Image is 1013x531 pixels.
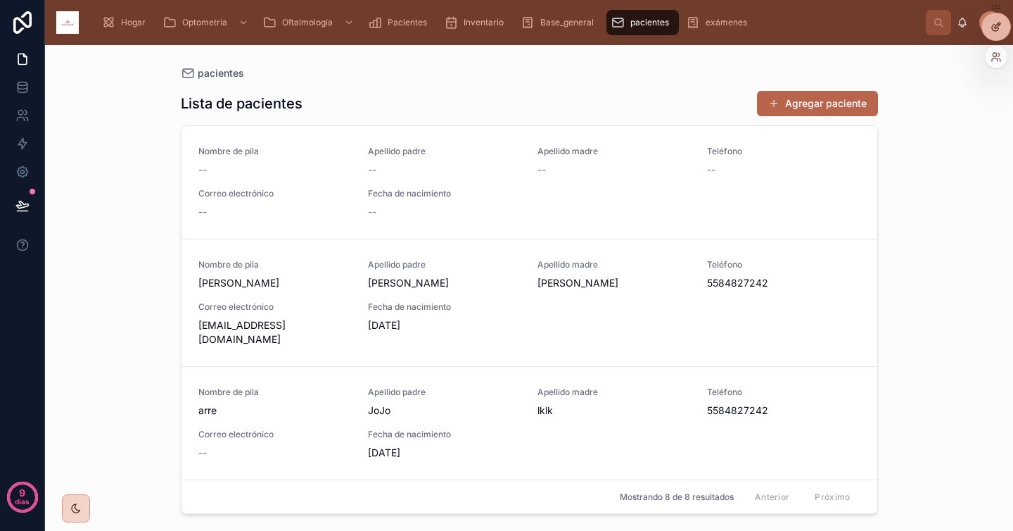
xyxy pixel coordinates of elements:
[90,7,926,38] div: contenido desplazable
[368,429,451,439] font: Fecha de nacimiento
[440,10,514,35] a: Inventario
[181,95,302,112] font: Lista de pacientes
[198,67,244,79] font: pacientes
[682,10,757,35] a: exámenes
[537,146,598,156] font: Apellido madre
[368,163,376,175] font: --
[757,91,878,116] button: Agregar paciente
[198,163,207,175] font: --
[368,446,400,458] font: [DATE]
[198,146,259,156] font: Nombre de pila
[368,188,451,199] font: Fecha de nacimiento
[198,429,274,439] font: Correo electrónico
[198,259,259,270] font: Nombre de pila
[606,10,679,35] a: pacientes
[537,163,546,175] font: --
[620,492,734,502] font: Mostrando 8 de 8 resultados
[198,446,207,458] font: --
[388,17,427,27] font: Pacientes
[707,163,715,175] font: --
[368,259,426,270] font: Apellido padre
[182,17,227,27] font: Optometría
[707,146,742,156] font: Teléfono
[516,10,604,35] a: Base_general
[181,66,244,80] a: pacientes
[540,17,594,27] font: Base_general
[785,97,867,109] font: Agregar paciente
[181,366,877,480] a: Nombre de pilaarreApellido padreJoJoApellido madrelklkTeléfono5584827242Correo electrónico--Fecha...
[537,404,553,416] font: lklk
[158,10,255,35] a: Optometría
[198,404,217,416] font: arre
[198,277,279,289] font: [PERSON_NAME]
[368,277,449,289] font: [PERSON_NAME]
[198,387,259,397] font: Nombre de pila
[707,277,768,289] font: 5584827242
[464,17,504,27] font: Inventario
[368,319,400,331] font: [DATE]
[364,10,437,35] a: Pacientes
[198,188,274,199] font: Correo electrónico
[707,404,768,416] font: 5584827242
[198,301,274,312] font: Correo electrónico
[198,319,286,345] font: [EMAIL_ADDRESS][DOMAIN_NAME]
[368,301,451,312] font: Fecha de nacimiento
[368,206,376,218] font: --
[19,487,25,499] font: 9
[56,11,79,34] img: Logotipo de la aplicación
[630,17,669,27] font: pacientes
[368,387,426,397] font: Apellido padre
[537,259,598,270] font: Apellido madre
[181,239,877,366] a: Nombre de pila[PERSON_NAME]Apellido padre[PERSON_NAME]Apellido madre[PERSON_NAME]Teléfono55848272...
[707,387,742,397] font: Teléfono
[97,10,155,35] a: Hogar
[537,387,598,397] font: Apellido madre
[282,17,333,27] font: Oftalmología
[121,17,146,27] font: Hogar
[198,206,207,218] font: --
[706,17,747,27] font: exámenes
[258,10,361,35] a: Oftalmología
[181,126,877,239] a: Nombre de pila--Apellido padre--Apellido madre--Teléfono--Correo electrónico--Fecha de nacimiento--
[368,146,426,156] font: Apellido padre
[15,497,30,506] font: días
[707,259,742,270] font: Teléfono
[368,404,390,416] font: JoJo
[537,277,618,289] font: [PERSON_NAME]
